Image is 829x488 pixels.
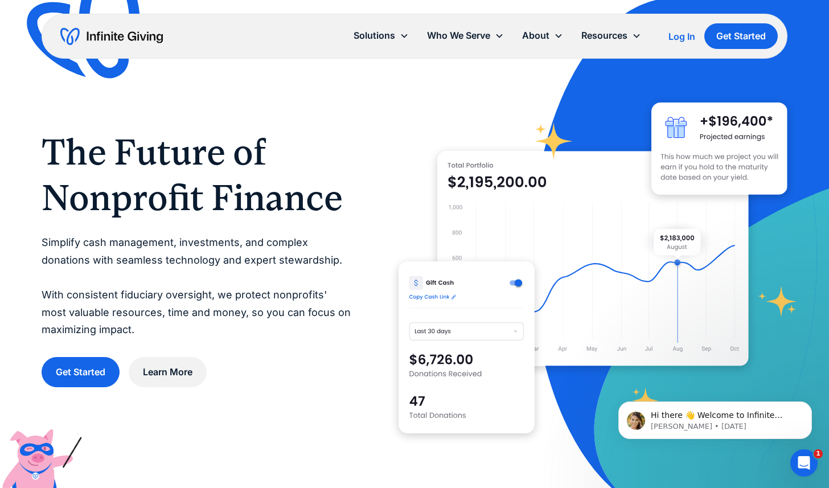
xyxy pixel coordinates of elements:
[668,30,695,43] a: Log In
[354,28,395,43] div: Solutions
[790,449,818,477] iframe: Intercom live chat
[344,23,418,48] div: Solutions
[513,23,572,48] div: About
[42,129,353,220] h1: The Future of Nonprofit Finance
[814,449,823,458] span: 1
[399,261,535,433] img: donation software for nonprofits
[42,357,120,387] a: Get Started
[581,28,627,43] div: Resources
[668,32,695,41] div: Log In
[60,27,163,46] a: home
[42,234,353,339] p: Simplify cash management, investments, and complex donations with seamless technology and expert ...
[704,23,778,49] a: Get Started
[437,151,749,366] img: nonprofit donation platform
[129,357,207,387] a: Learn More
[427,28,490,43] div: Who We Serve
[601,378,829,457] iframe: Intercom notifications message
[522,28,549,43] div: About
[418,23,513,48] div: Who We Serve
[572,23,650,48] div: Resources
[758,286,797,317] img: fundraising star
